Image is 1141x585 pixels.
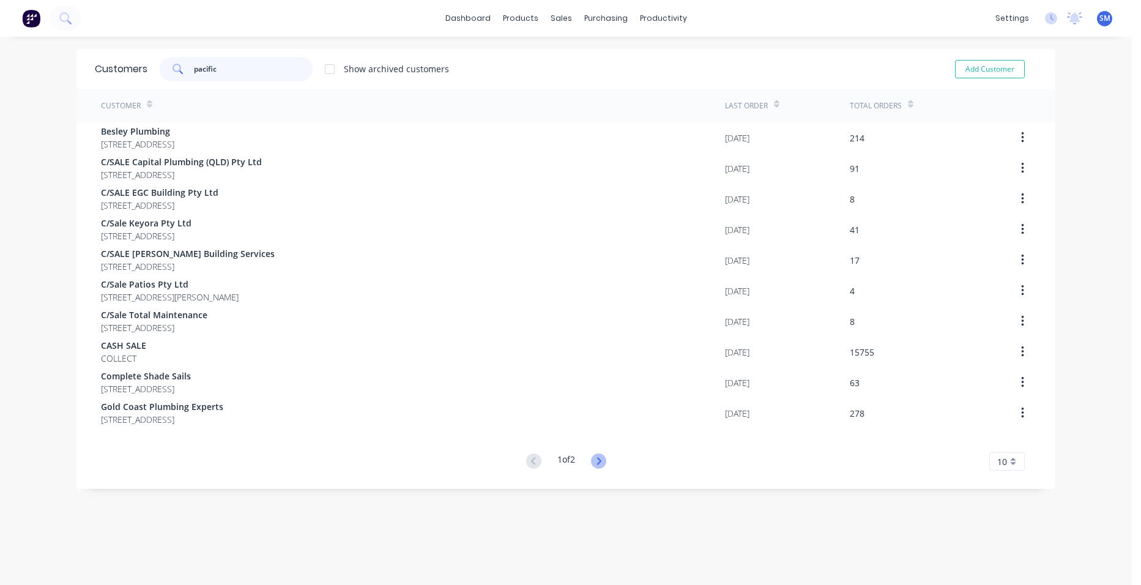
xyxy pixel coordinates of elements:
div: Last Order [725,100,768,111]
div: 17 [850,254,860,267]
span: [STREET_ADDRESS] [101,168,262,181]
div: Customer [101,100,141,111]
span: SM [1099,13,1110,24]
span: [STREET_ADDRESS] [101,413,223,426]
span: [STREET_ADDRESS] [101,229,191,242]
img: Factory [22,9,40,28]
div: 8 [850,315,855,328]
div: [DATE] [725,223,749,236]
span: Gold Coast Plumbing Experts [101,400,223,413]
div: [DATE] [725,132,749,144]
div: 8 [850,193,855,206]
span: C/SALE Capital Plumbing (QLD) Pty Ltd [101,155,262,168]
span: 10 [997,455,1007,468]
span: C/SALE EGC Building Pty Ltd [101,186,218,199]
div: Customers [95,62,147,76]
div: 1 of 2 [557,453,575,471]
div: purchasing [578,9,634,28]
div: 4 [850,285,855,297]
div: [DATE] [725,315,749,328]
div: [DATE] [725,193,749,206]
div: 41 [850,223,860,236]
span: Complete Shade Sails [101,370,191,382]
div: 15755 [850,346,874,359]
div: 214 [850,132,864,144]
div: [DATE] [725,285,749,297]
input: Search customers... [194,57,313,81]
div: products [497,9,544,28]
div: [DATE] [725,376,749,389]
button: Add Customer [955,60,1025,78]
div: settings [989,9,1035,28]
div: sales [544,9,578,28]
span: [STREET_ADDRESS] [101,321,207,334]
span: C/Sale Patios Pty Ltd [101,278,239,291]
span: [STREET_ADDRESS] [101,199,218,212]
div: 63 [850,376,860,389]
div: [DATE] [725,254,749,267]
div: Total Orders [850,100,902,111]
span: COLLECT [101,352,146,365]
div: Show archived customers [344,62,449,75]
div: [DATE] [725,162,749,175]
div: [DATE] [725,407,749,420]
span: C/Sale Total Maintenance [101,308,207,321]
span: C/Sale Keyora Pty Ltd [101,217,191,229]
div: 91 [850,162,860,175]
span: [STREET_ADDRESS][PERSON_NAME] [101,291,239,304]
span: Besley Plumbing [101,125,174,138]
div: 278 [850,407,864,420]
div: productivity [634,9,693,28]
span: [STREET_ADDRESS] [101,260,275,273]
span: [STREET_ADDRESS] [101,138,174,151]
span: [STREET_ADDRESS] [101,382,191,395]
span: C/SALE [PERSON_NAME] Building Services [101,247,275,260]
a: dashboard [439,9,497,28]
span: CASH SALE [101,339,146,352]
div: [DATE] [725,346,749,359]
